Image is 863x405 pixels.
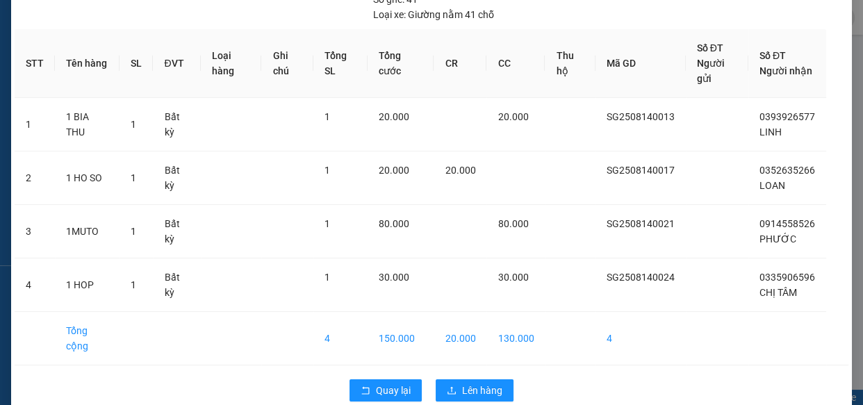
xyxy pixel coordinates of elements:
span: 20.000 [498,111,528,122]
span: Người gửi [697,58,725,84]
td: 3 [15,205,55,258]
span: Loại xe: [373,7,406,22]
span: SG2508140021 [607,218,675,229]
span: 1 [131,119,136,130]
td: 1 HO SO [55,151,120,205]
th: Ghi chú [261,29,313,98]
span: 1 [131,226,136,237]
span: PHƯỚC [759,233,796,245]
span: 20.000 [379,165,409,176]
td: 1 [15,98,55,151]
th: Tên hàng [55,29,120,98]
th: CC [486,29,545,98]
span: rollback [361,386,370,397]
span: LOAN [759,180,785,191]
span: Người nhận [759,65,812,76]
span: 0335906596 [759,272,815,283]
td: 1 BIA THU [55,98,120,151]
span: SG2508140024 [607,272,675,283]
th: SL [120,29,153,98]
span: SG2508140013 [607,111,675,122]
th: CR [434,29,486,98]
td: Tổng cộng [55,312,120,365]
span: 0914558526 [759,218,815,229]
div: Giường nằm 41 chỗ [373,7,494,22]
td: Bất kỳ [153,98,200,151]
td: 150.000 [368,312,434,365]
th: Tổng cước [368,29,434,98]
span: LINH [759,126,782,138]
th: STT [15,29,55,98]
td: 1MUTO [55,205,120,258]
span: 30.000 [379,272,409,283]
span: CHỊ TÂM [759,287,797,298]
span: 1 [131,279,136,290]
span: 20.000 [445,165,475,176]
td: 20.000 [434,312,486,365]
td: Bất kỳ [153,151,200,205]
td: 4 [595,312,686,365]
span: 0393926577 [759,111,815,122]
span: 30.000 [498,272,528,283]
span: Quay lại [376,383,411,398]
span: 80.000 [379,218,409,229]
button: uploadLên hàng [436,379,513,402]
span: 20.000 [379,111,409,122]
span: 1 [324,272,330,283]
td: 4 [15,258,55,312]
th: Loại hàng [201,29,262,98]
th: Tổng SL [313,29,368,98]
td: 4 [313,312,368,365]
th: ĐVT [153,29,200,98]
span: 1 [324,218,330,229]
span: SG2508140017 [607,165,675,176]
span: Lên hàng [462,383,502,398]
span: upload [447,386,457,397]
td: 2 [15,151,55,205]
span: 1 [324,111,330,122]
span: Số ĐT [759,50,786,61]
td: Bất kỳ [153,205,200,258]
span: Số ĐT [697,42,723,53]
span: 0352635266 [759,165,815,176]
td: 130.000 [486,312,545,365]
span: 80.000 [498,218,528,229]
td: Bất kỳ [153,258,200,312]
th: Mã GD [595,29,686,98]
button: rollbackQuay lại [350,379,422,402]
th: Thu hộ [545,29,595,98]
span: 1 [131,172,136,183]
span: 1 [324,165,330,176]
td: 1 HOP [55,258,120,312]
